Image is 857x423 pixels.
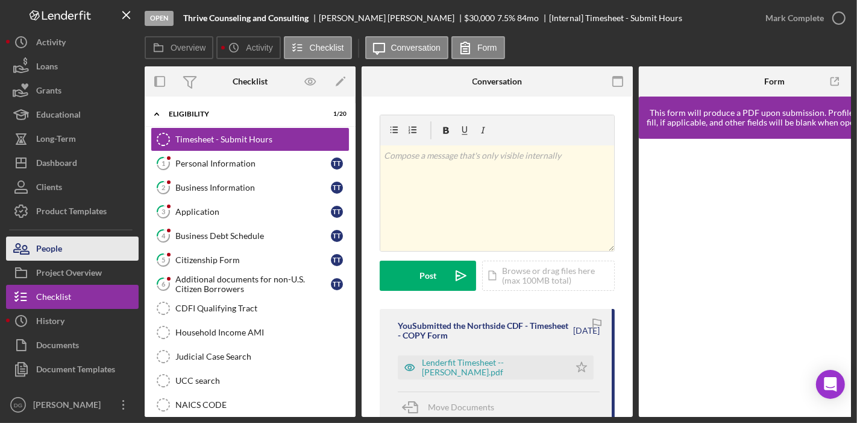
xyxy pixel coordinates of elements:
[233,77,268,86] div: Checklist
[36,261,102,288] div: Project Overview
[36,237,62,264] div: People
[171,43,206,52] label: Overview
[391,43,441,52] label: Conversation
[162,183,165,191] tspan: 2
[331,182,343,194] div: T T
[151,296,350,320] a: CDFI Qualifying Tract
[284,36,352,59] button: Checklist
[151,393,350,417] a: NAICS CODE
[6,237,139,261] button: People
[422,358,563,377] div: Lenderfit Timesheet -- [PERSON_NAME].pdf
[6,333,139,357] button: Documents
[175,275,331,294] div: Additional documents for non-U.S. Citizen Borrowers
[398,321,571,340] div: You Submitted the Northside CDF - Timesheet - COPY Form
[472,77,523,86] div: Conversation
[6,309,139,333] a: History
[419,261,436,291] div: Post
[573,326,600,336] time: 2025-09-05 10:58
[151,176,350,200] a: 2Business InformationTT
[465,13,495,23] span: $30,000
[151,369,350,393] a: UCC search
[162,232,166,240] tspan: 4
[331,230,343,242] div: T T
[30,393,108,420] div: [PERSON_NAME]
[6,261,139,285] button: Project Overview
[428,402,494,412] span: Move Documents
[175,255,331,265] div: Citizenship Form
[151,248,350,272] a: 5Citizenship FormTT
[151,127,350,151] a: Timesheet - Submit Hours
[175,135,349,144] div: Timesheet - Submit Hours
[162,208,165,215] tspan: 3
[162,280,166,288] tspan: 6
[6,285,139,309] button: Checklist
[6,393,139,417] button: DG[PERSON_NAME]
[151,320,350,345] a: Household Income AMI
[175,159,331,168] div: Personal Information
[325,110,347,118] div: 1 / 20
[36,357,115,384] div: Document Templates
[151,345,350,369] a: Judicial Case Search
[6,357,139,381] button: Document Templates
[36,309,64,336] div: History
[753,6,851,30] button: Mark Complete
[331,278,343,290] div: T T
[246,43,272,52] label: Activity
[175,376,349,386] div: UCC search
[175,304,349,313] div: CDFI Qualifying Tract
[145,11,174,26] div: Open
[175,183,331,192] div: Business Information
[36,333,79,360] div: Documents
[14,402,22,409] text: DG
[169,110,316,118] div: Eligibility
[319,13,465,23] div: [PERSON_NAME] [PERSON_NAME]
[477,43,497,52] label: Form
[398,355,594,380] button: Lenderfit Timesheet -- [PERSON_NAME].pdf
[162,256,165,264] tspan: 5
[175,328,349,337] div: Household Income AMI
[398,392,506,422] button: Move Documents
[765,6,824,30] div: Mark Complete
[497,13,515,23] div: 7.5 %
[380,261,476,291] button: Post
[151,200,350,224] a: 3ApplicationTT
[151,224,350,248] a: 4Business Debt ScheduleTT
[310,43,344,52] label: Checklist
[151,151,350,176] a: 1Personal InformationTT
[365,36,449,59] button: Conversation
[331,206,343,218] div: T T
[451,36,505,59] button: Form
[145,36,213,59] button: Overview
[151,272,350,296] a: 6Additional documents for non-U.S. Citizen BorrowersTT
[175,231,331,241] div: Business Debt Schedule
[216,36,280,59] button: Activity
[175,400,349,410] div: NAICS CODE
[517,13,539,23] div: 84 mo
